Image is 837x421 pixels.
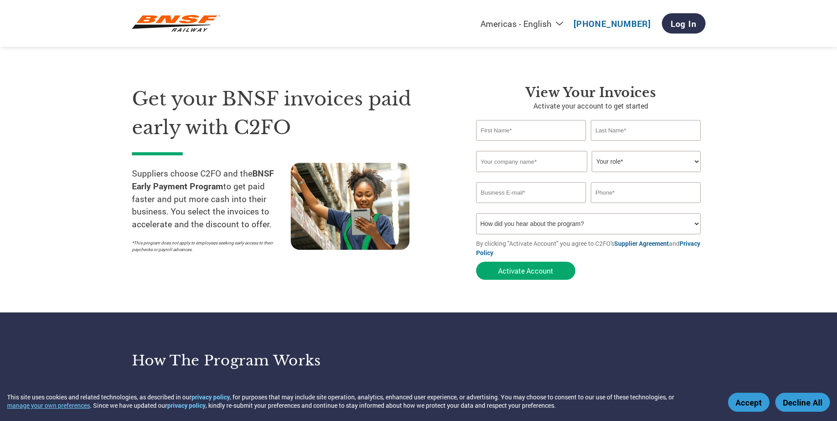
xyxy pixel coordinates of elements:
[476,142,586,147] div: Invalid first name or first name is too long
[167,401,206,410] a: privacy policy
[191,393,230,401] a: privacy policy
[476,239,700,257] a: Privacy Policy
[728,393,769,412] button: Accept
[614,239,669,248] a: Supplier Agreement
[476,120,586,141] input: First Name*
[132,168,274,192] strong: BNSF Early Payment Program
[775,393,830,412] button: Decline All
[7,401,90,410] button: manage your own preferences
[476,182,586,203] input: Invalid Email format
[7,393,715,410] div: This site uses cookies and related technologies, as described in our , for purposes that may incl...
[662,13,706,34] a: Log In
[132,352,408,369] h3: How the program works
[591,120,701,141] input: Last Name*
[132,167,291,231] p: Suppliers choose C2FO and the to get paid faster and put more cash into their business. You selec...
[476,173,701,179] div: Invalid company name or company name is too long
[591,204,701,210] div: Inavlid Phone Number
[476,101,706,111] p: Activate your account to get started
[476,262,575,280] button: Activate Account
[291,163,409,250] img: supply chain worker
[132,85,450,142] h1: Get your BNSF invoices paid early with C2FO
[591,142,701,147] div: Invalid last name or last name is too long
[574,18,651,29] a: [PHONE_NUMBER]
[476,151,587,172] input: Your company name*
[476,239,706,257] p: By clicking "Activate Account" you agree to C2FO's and
[132,11,220,36] img: BNSF
[132,240,282,253] p: *This program does not apply to employees seeking early access to their paychecks or payroll adva...
[476,85,706,101] h3: View Your Invoices
[476,204,586,210] div: Inavlid Email Address
[592,151,701,172] select: Title/Role
[591,182,701,203] input: Phone*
